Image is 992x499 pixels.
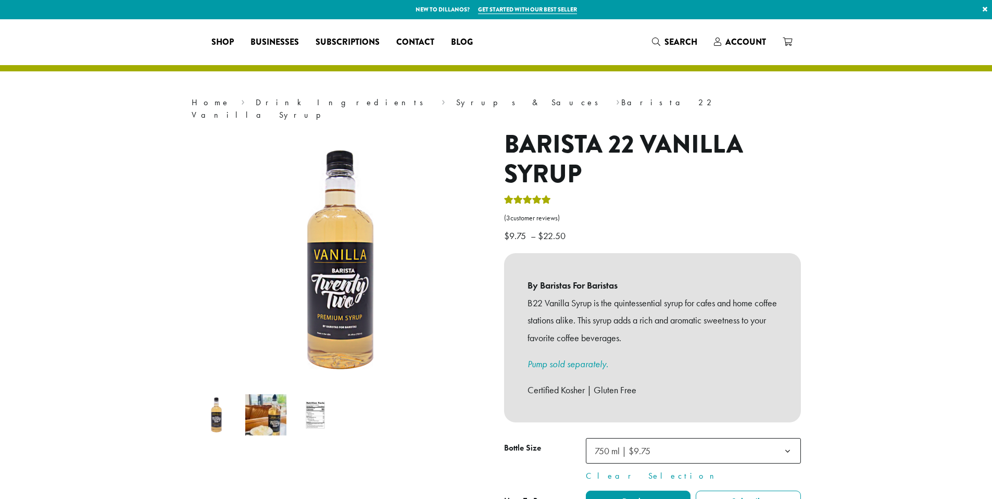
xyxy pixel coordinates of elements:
img: Barista 22 Vanilla Syrup - Image 3 [295,394,336,435]
a: Search [644,33,706,51]
span: Shop [211,36,234,49]
span: › [442,93,445,109]
bdi: 9.75 [504,230,529,242]
a: Shop [203,34,242,51]
span: Account [725,36,766,48]
a: Drink Ingredients [256,97,430,108]
b: By Baristas For Baristas [528,277,777,294]
img: Barista 22 Vanilla Syrup [210,130,470,390]
span: Search [664,36,697,48]
a: Home [192,97,230,108]
span: Subscriptions [316,36,380,49]
span: $ [504,230,509,242]
p: Certified Kosher | Gluten Free [528,381,777,399]
bdi: 22.50 [538,230,568,242]
span: Contact [396,36,434,49]
a: Syrups & Sauces [456,97,605,108]
a: (3customer reviews) [504,213,801,223]
h1: Barista 22 Vanilla Syrup [504,130,801,190]
span: › [241,93,245,109]
a: Get started with our best seller [478,5,577,14]
span: Blog [451,36,473,49]
div: Rated 5.00 out of 5 [504,194,551,209]
nav: Breadcrumb [192,96,801,121]
span: › [616,93,620,109]
a: Pump sold separately. [528,358,608,370]
p: B22 Vanilla Syrup is the quintessential syrup for cafes and home coffee stations alike. This syru... [528,294,777,347]
span: Businesses [250,36,299,49]
img: Barista 22 Vanilla Syrup - Image 2 [245,394,286,435]
span: 3 [506,214,510,222]
span: – [531,230,536,242]
img: Barista 22 Vanilla Syrup [196,394,237,435]
span: $ [538,230,543,242]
